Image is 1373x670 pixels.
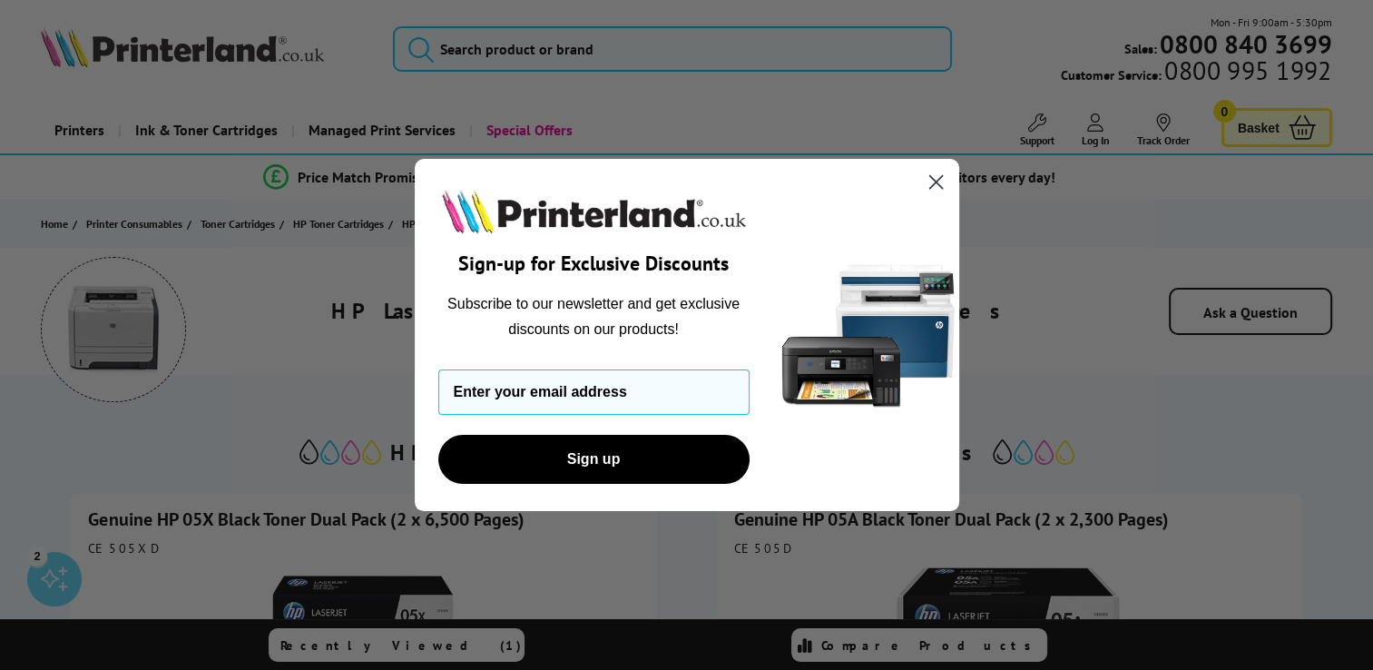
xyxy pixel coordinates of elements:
input: Enter your email address [438,369,750,415]
span: Sign-up for Exclusive Discounts [458,251,729,276]
span: Subscribe to our newsletter and get exclusive discounts on our products! [447,296,740,337]
button: Close dialog [920,166,952,198]
img: 5290a21f-4df8-4860-95f4-ea1e8d0e8904.png [778,159,959,512]
button: Sign up [438,435,750,484]
img: Printerland.co.uk [438,186,750,237]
